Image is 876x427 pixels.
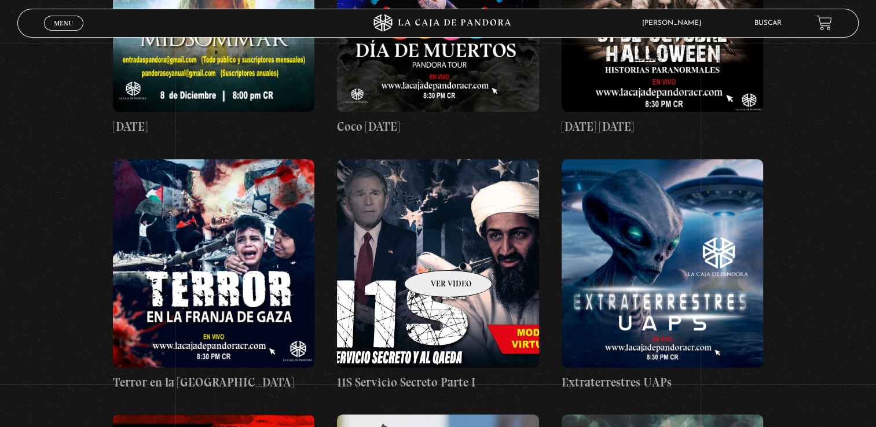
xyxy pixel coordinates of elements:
[754,20,782,27] a: Buscar
[113,159,315,392] a: Terror en la [GEOGRAPHIC_DATA]
[562,373,764,392] h4: Extraterrestres UAPs
[562,159,764,392] a: Extraterrestres UAPs
[337,373,539,392] h4: 11S Servicio Secreto Parte I
[113,117,315,136] h4: [DATE]
[816,15,832,31] a: View your shopping cart
[636,20,713,27] span: [PERSON_NAME]
[50,30,77,38] span: Cerrar
[113,373,315,392] h4: Terror en la [GEOGRAPHIC_DATA]
[337,117,539,136] h4: Coco [DATE]
[562,117,764,136] h4: [DATE] [DATE]
[54,20,73,27] span: Menu
[337,159,539,392] a: 11S Servicio Secreto Parte I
